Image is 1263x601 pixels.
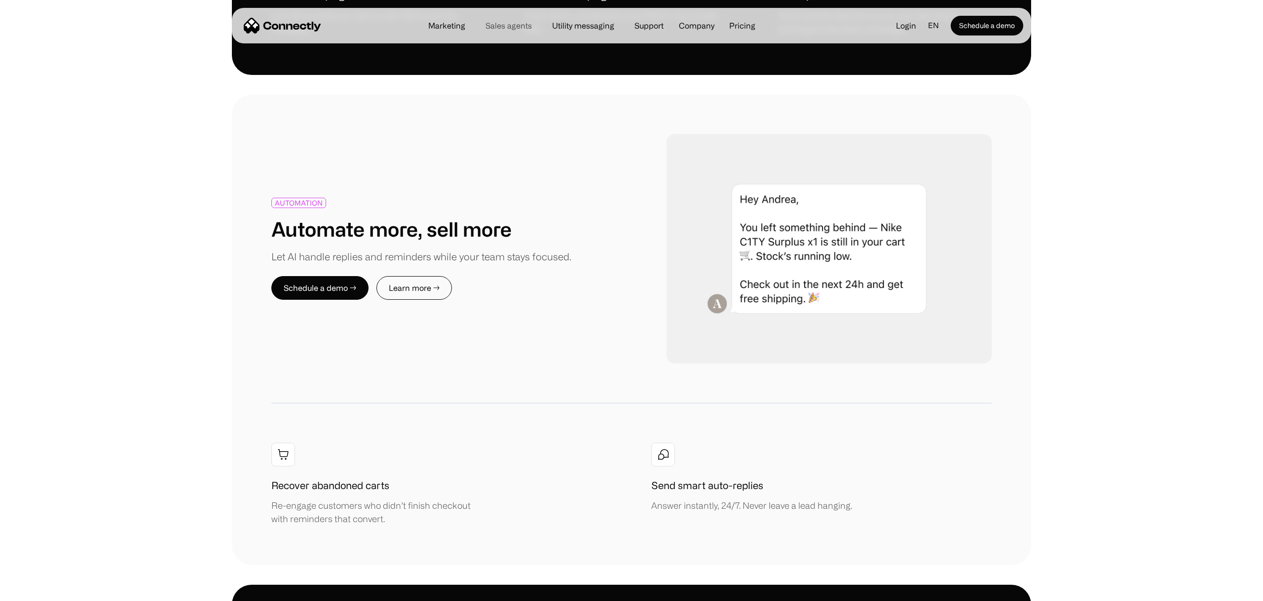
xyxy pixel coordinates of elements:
a: home [244,18,321,33]
div: Company [679,19,714,33]
div: Answer instantly, 24/7. Never leave a lead hanging. [651,499,852,512]
div: en [924,18,951,33]
a: Utility messaging [544,22,622,30]
a: Sales agents [478,22,540,30]
a: Schedule a demo [951,16,1023,35]
ul: Language list [20,584,59,598]
div: AUTOMATION [275,199,323,207]
a: Marketing [420,22,473,30]
h1: Automate more, sell more [271,216,512,242]
div: Company [676,19,717,33]
div: Let AI handle replies and reminders while your team stays focused. [271,249,571,264]
div: Re-engage customers who didn’t finish checkout with reminders that convert. [271,499,483,526]
aside: Language selected: English [10,583,59,598]
h1: Send smart auto-replies [651,478,763,493]
a: Support [627,22,671,30]
a: Pricing [721,22,763,30]
a: Learn more → [376,276,452,300]
a: Schedule a demo → [271,276,369,300]
div: en [928,18,939,33]
a: Login [888,18,924,33]
h1: Recover abandoned carts [271,478,389,493]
